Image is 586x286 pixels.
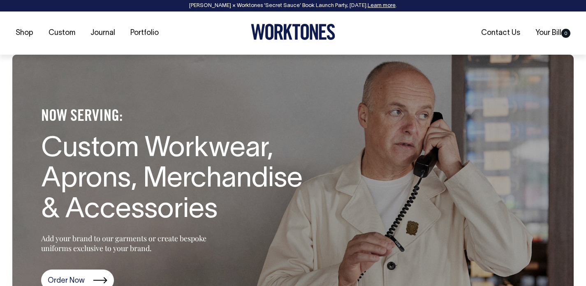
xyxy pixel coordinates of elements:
[532,26,574,40] a: Your Bill0
[12,26,37,40] a: Shop
[45,26,79,40] a: Custom
[87,26,118,40] a: Journal
[478,26,523,40] a: Contact Us
[8,3,578,9] div: [PERSON_NAME] × Worktones ‘Secret Sauce’ Book Launch Party, [DATE]. .
[41,134,308,226] h1: Custom Workwear, Aprons, Merchandise & Accessories
[561,29,570,38] span: 0
[41,107,308,126] h4: NOW SERVING:
[41,233,226,253] p: Add your brand to our garments or create bespoke uniforms exclusive to your brand.
[127,26,162,40] a: Portfolio
[368,3,396,8] a: Learn more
